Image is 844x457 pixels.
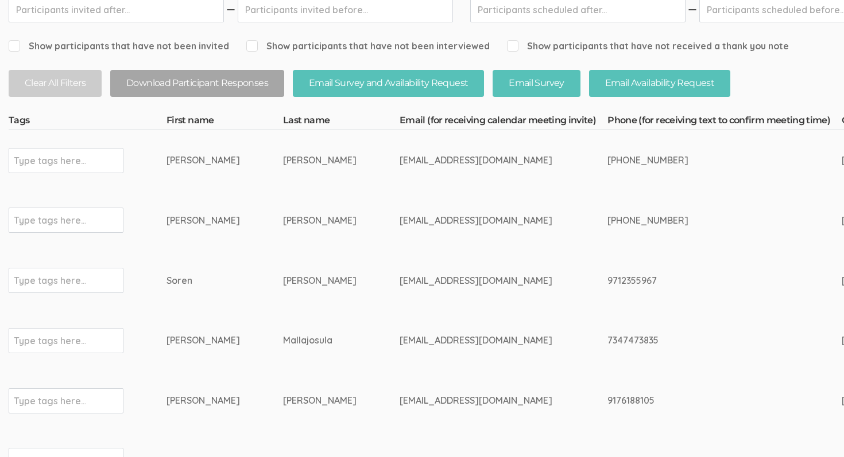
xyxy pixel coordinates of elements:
[400,114,607,130] th: Email (for receiving calendar meeting invite)
[400,274,564,287] div: [EMAIL_ADDRESS][DOMAIN_NAME]
[167,114,283,130] th: First name
[607,214,799,227] div: [PHONE_NUMBER]
[14,213,86,228] input: Type tags here...
[167,154,240,167] div: [PERSON_NAME]
[400,154,564,167] div: [EMAIL_ADDRESS][DOMAIN_NAME]
[167,274,240,287] div: Soren
[607,154,799,167] div: [PHONE_NUMBER]
[14,393,86,408] input: Type tags here...
[493,70,580,97] button: Email Survey
[607,114,842,130] th: Phone (for receiving text to confirm meeting time)
[283,154,357,167] div: [PERSON_NAME]
[9,40,229,53] span: Show participants that have not been invited
[507,40,789,53] span: Show participants that have not received a thank you note
[607,394,799,407] div: 9176188105
[607,274,799,287] div: 9712355967
[607,334,799,347] div: 7347473835
[283,274,357,287] div: [PERSON_NAME]
[110,70,284,97] button: Download Participant Responses
[589,70,730,97] button: Email Availability Request
[283,114,400,130] th: Last name
[167,334,240,347] div: [PERSON_NAME]
[400,214,564,227] div: [EMAIL_ADDRESS][DOMAIN_NAME]
[167,394,240,407] div: [PERSON_NAME]
[9,114,167,130] th: Tags
[787,402,844,457] iframe: Chat Widget
[14,273,86,288] input: Type tags here...
[9,70,102,97] button: Clear All Filters
[293,70,484,97] button: Email Survey and Availability Request
[400,334,564,347] div: [EMAIL_ADDRESS][DOMAIN_NAME]
[14,333,86,348] input: Type tags here...
[283,214,357,227] div: [PERSON_NAME]
[400,394,564,407] div: [EMAIL_ADDRESS][DOMAIN_NAME]
[14,153,86,168] input: Type tags here...
[283,334,357,347] div: Mallajosula
[246,40,490,53] span: Show participants that have not been interviewed
[283,394,357,407] div: [PERSON_NAME]
[167,214,240,227] div: [PERSON_NAME]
